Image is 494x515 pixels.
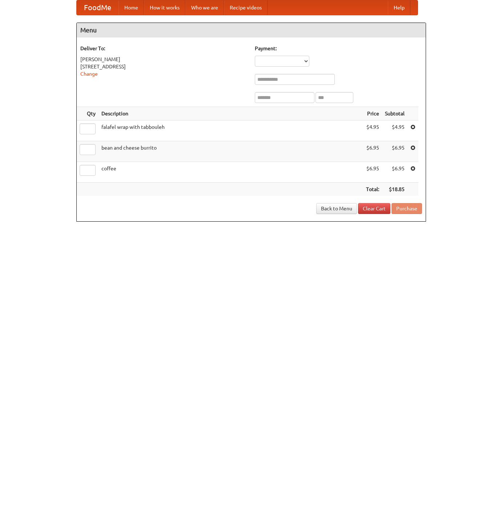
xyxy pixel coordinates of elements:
[99,162,363,183] td: coffee
[382,107,407,120] th: Subtotal
[382,141,407,162] td: $6.95
[99,141,363,162] td: bean and cheese burrito
[77,0,119,15] a: FoodMe
[185,0,224,15] a: Who we are
[144,0,185,15] a: How it works
[316,203,357,214] a: Back to Menu
[80,71,98,77] a: Change
[382,120,407,141] td: $4.95
[363,120,382,141] td: $4.95
[363,183,382,196] th: Total:
[77,107,99,120] th: Qty
[255,45,422,52] h5: Payment:
[363,107,382,120] th: Price
[363,162,382,183] td: $6.95
[382,183,407,196] th: $18.85
[382,162,407,183] td: $6.95
[391,203,422,214] button: Purchase
[119,0,144,15] a: Home
[80,56,248,63] div: [PERSON_NAME]
[99,120,363,141] td: falafel wrap with tabbouleh
[388,0,410,15] a: Help
[80,63,248,70] div: [STREET_ADDRESS]
[358,203,390,214] a: Clear Cart
[80,45,248,52] h5: Deliver To:
[99,107,363,120] th: Description
[77,23,426,37] h4: Menu
[224,0,268,15] a: Recipe videos
[363,141,382,162] td: $6.95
